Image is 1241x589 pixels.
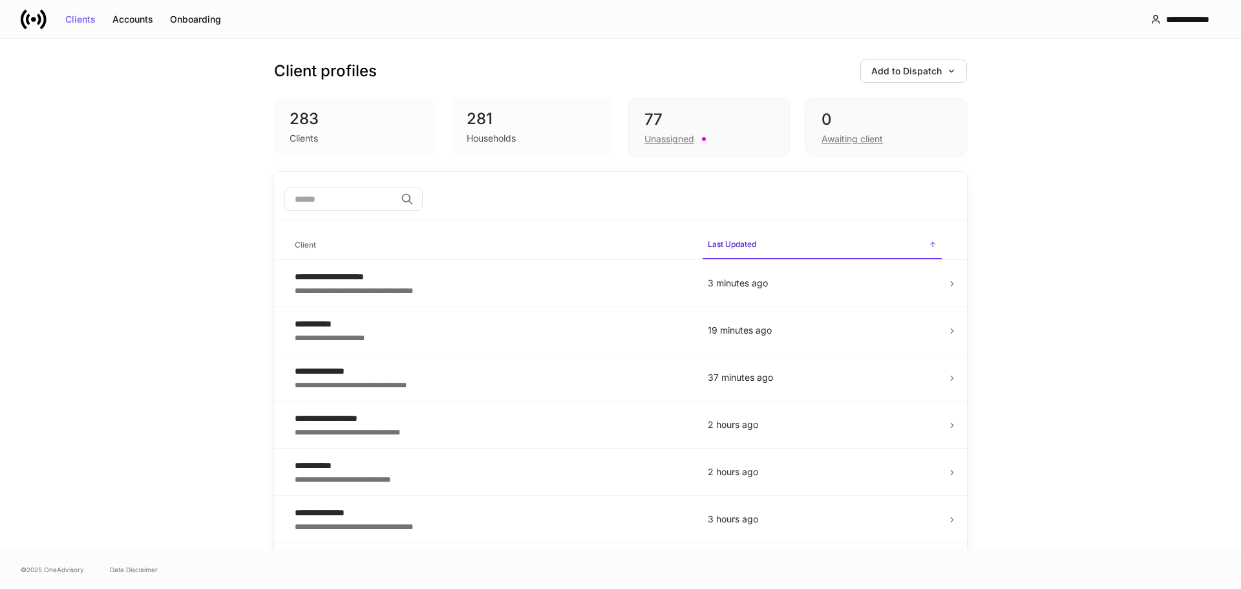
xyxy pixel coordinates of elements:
div: Households [467,132,516,145]
div: Onboarding [170,15,221,24]
button: Accounts [104,9,162,30]
div: 77 [644,109,774,130]
button: Onboarding [162,9,229,30]
span: Last Updated [703,231,942,259]
div: 283 [290,109,420,129]
button: Clients [57,9,104,30]
h6: Last Updated [708,238,756,250]
div: Unassigned [644,133,694,145]
p: 3 minutes ago [708,277,937,290]
a: Data Disclaimer [110,564,158,575]
p: 37 minutes ago [708,371,937,384]
h6: Client [295,239,316,251]
div: Clients [290,132,318,145]
div: 77Unassigned [628,98,790,156]
span: © 2025 OneAdvisory [21,564,84,575]
p: 3 hours ago [708,513,937,526]
h3: Client profiles [274,61,377,81]
p: 2 hours ago [708,466,937,478]
div: 0 [822,109,951,130]
div: Add to Dispatch [871,67,956,76]
div: 281 [467,109,597,129]
p: 2 hours ago [708,418,937,431]
div: Awaiting client [822,133,883,145]
div: Accounts [112,15,153,24]
div: 0Awaiting client [805,98,967,156]
div: Clients [65,15,96,24]
button: Add to Dispatch [860,59,967,83]
p: 19 minutes ago [708,324,937,337]
span: Client [290,232,692,259]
